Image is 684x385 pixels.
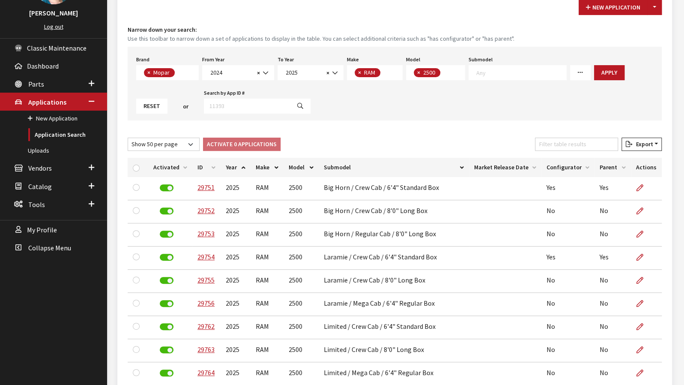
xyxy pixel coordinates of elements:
td: RAM [251,247,284,270]
a: 29752 [197,206,215,215]
td: Yes [594,177,631,200]
td: No [541,339,594,362]
span: Collapse Menu [28,244,71,252]
button: Reset [136,99,167,114]
td: RAM [251,339,284,362]
td: Limited / Crew Cab / 8'0" Long Box [319,339,469,362]
td: 2025 [221,200,251,223]
label: Deactivate Application [160,370,173,376]
label: Deactivate Application [160,323,173,330]
span: RAM [363,69,377,76]
a: Edit Application [636,339,651,361]
td: RAM [251,316,284,339]
input: 11393 [204,99,290,114]
input: Filter table results [535,138,618,151]
span: Tools [28,200,45,209]
label: Deactivate Application [160,254,173,261]
td: RAM [251,293,284,316]
td: No [594,223,631,247]
td: Yes [541,177,594,200]
th: Model: activate to sort column ascending [284,158,319,177]
label: Model [406,56,420,63]
td: RAM [251,200,284,223]
span: × [326,69,329,77]
a: Edit Application [636,293,651,314]
td: No [594,293,631,316]
a: 29754 [197,253,215,261]
th: Submodel: activate to sort column ascending [319,158,469,177]
button: Remove item [355,68,363,77]
td: Big Horn / Crew Cab / 8'0" Long Box [319,200,469,223]
span: Catalog [28,182,52,191]
label: Deactivate Application [160,300,173,307]
label: Deactivate Application [160,208,173,214]
span: × [358,69,361,76]
button: Apply [594,65,624,80]
span: Export [632,140,653,148]
td: 2025 [221,316,251,339]
td: Yes [594,247,631,270]
th: Activated: activate to sort column ascending [148,158,192,177]
label: Deactivate Application [160,277,173,284]
label: Deactivate Application [160,184,173,191]
a: 29755 [197,276,215,284]
a: Edit Application [636,247,651,268]
td: Yes [541,247,594,270]
th: Actions [631,158,662,177]
span: 2500 [422,69,437,76]
li: Mopar [144,68,175,77]
td: Big Horn / Crew Cab / 6'4" Standard Box [319,177,469,200]
a: Edit Application [636,362,651,384]
span: 2025 [278,65,343,80]
td: 2500 [284,177,319,200]
h4: Narrow down your search: [128,25,662,34]
td: RAM [251,223,284,247]
label: From Year [202,56,224,63]
label: Deactivate Application [160,231,173,238]
a: 29763 [197,345,215,354]
small: Use this toolbar to narrow down a set of applications to display in the table. You can select add... [128,34,662,43]
label: Brand [136,56,149,63]
td: 2500 [284,339,319,362]
a: Edit Application [636,177,651,199]
span: Classic Maintenance [27,44,87,52]
td: Laramie / Crew Cab / 6'4" Standard Box [319,247,469,270]
textarea: Search [382,69,387,77]
td: No [541,316,594,339]
a: 29762 [197,322,215,331]
td: No [594,316,631,339]
td: No [541,270,594,293]
th: Market Release Date: activate to sort column ascending [469,158,541,177]
a: 29756 [197,299,215,307]
span: × [417,69,420,76]
td: No [594,200,631,223]
td: Limited / Crew Cab / 6'4" Standard Box [319,316,469,339]
td: 2500 [284,270,319,293]
a: 29753 [197,229,215,238]
span: Dashboard [27,62,59,70]
a: Edit Application [636,316,651,337]
span: 2024 [208,68,254,77]
a: Edit Application [636,270,651,291]
td: 2025 [221,177,251,200]
label: Deactivate Application [160,346,173,353]
button: Export [621,138,662,151]
a: Edit Application [636,200,651,222]
span: 2024 [202,65,274,80]
label: Make [347,56,359,63]
td: 2500 [284,223,319,247]
td: 2025 [221,247,251,270]
th: Configurator: activate to sort column ascending [541,158,594,177]
td: Big Horn / Regular Cab / 8'0" Long Box [319,223,469,247]
span: Vendors [28,164,52,173]
td: No [541,293,594,316]
td: No [594,339,631,362]
label: Search by App ID # [204,89,245,97]
span: Mopar [152,69,172,76]
button: Remove all items [254,68,260,78]
textarea: Search [476,69,566,76]
td: 2500 [284,316,319,339]
a: Log out [44,23,63,30]
td: 2500 [284,293,319,316]
td: 2025 [221,223,251,247]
